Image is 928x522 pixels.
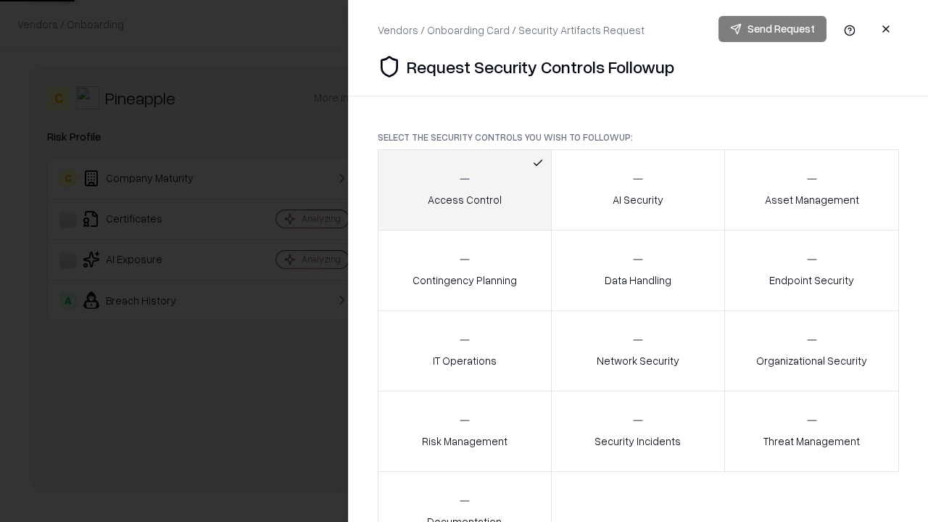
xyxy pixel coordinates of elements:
[551,391,726,472] button: Security Incidents
[378,230,552,311] button: Contingency Planning
[378,22,645,38] div: Vendors / Onboarding Card / Security Artifacts Request
[413,273,517,288] p: Contingency Planning
[551,149,726,231] button: AI Security
[724,391,899,472] button: Threat Management
[378,310,552,391] button: IT Operations
[407,55,674,78] p: Request Security Controls Followup
[378,131,899,144] p: Select the security controls you wish to followup:
[551,310,726,391] button: Network Security
[378,149,552,231] button: Access Control
[724,310,899,391] button: Organizational Security
[724,230,899,311] button: Endpoint Security
[378,391,552,472] button: Risk Management
[597,353,679,368] p: Network Security
[605,273,671,288] p: Data Handling
[724,149,899,231] button: Asset Management
[422,434,507,449] p: Risk Management
[428,192,502,207] p: Access Control
[763,434,860,449] p: Threat Management
[613,192,663,207] p: AI Security
[551,230,726,311] button: Data Handling
[433,353,497,368] p: IT Operations
[594,434,681,449] p: Security Incidents
[769,273,854,288] p: Endpoint Security
[765,192,859,207] p: Asset Management
[756,353,867,368] p: Organizational Security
